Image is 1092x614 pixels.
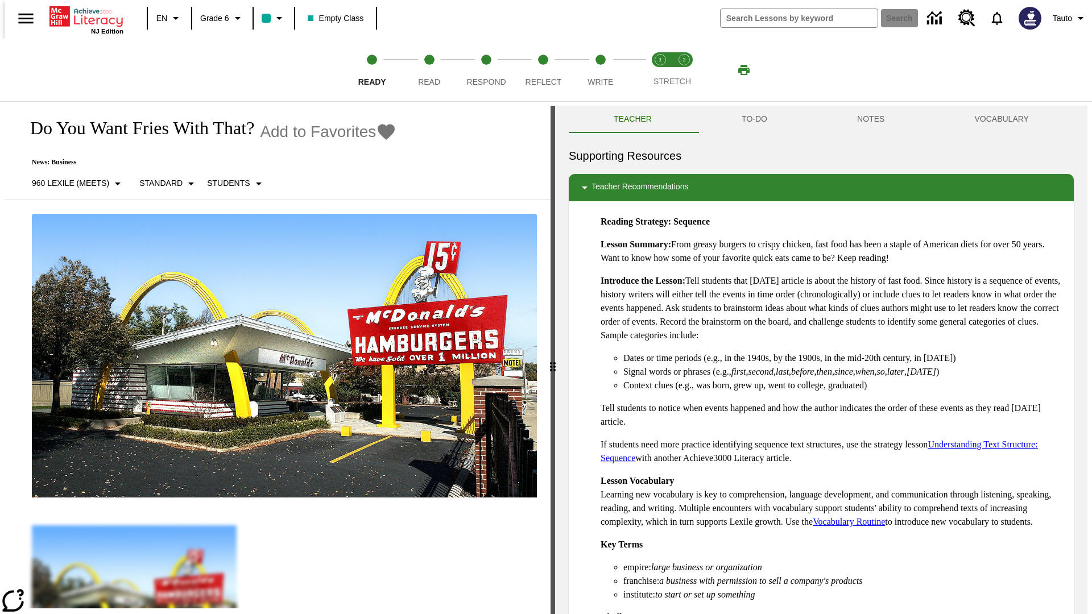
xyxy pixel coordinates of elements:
em: before [791,367,814,376]
p: If students need more practice identifying sequence text structures, use the strategy lesson with... [601,438,1065,465]
em: last [776,367,789,376]
a: Vocabulary Routine [813,517,885,526]
strong: Sequence [673,217,710,226]
img: One of the first McDonald's stores, with the iconic red sign and golden arches. [32,214,537,498]
button: Reflect step 4 of 5 [510,39,576,101]
strong: Key Terms [601,540,643,549]
button: VOCABULARY [929,106,1074,133]
button: TO-DO [697,106,812,133]
button: Write step 5 of 5 [568,39,634,101]
h1: Do You Want Fries With That? [18,118,254,139]
a: Data Center [920,3,952,34]
span: Grade 6 [200,13,229,24]
em: a business with permission to sell a company's products [659,576,863,586]
p: From greasy burgers to crispy chicken, fast food has been a staple of American diets for over 50 ... [601,238,1065,265]
div: activity [555,106,1087,614]
em: since [834,367,853,376]
li: empire: [623,561,1065,574]
span: Reflect [526,77,562,86]
button: Teacher [569,106,697,133]
li: Context clues (e.g., was born, grew up, went to college, graduated) [623,379,1065,392]
text: 1 [659,57,661,63]
span: Respond [466,77,506,86]
button: NOTES [812,106,929,133]
div: Instructional Panel Tabs [569,106,1074,133]
span: Empty Class [308,13,364,24]
span: Read [418,77,440,86]
em: second [748,367,773,376]
p: 960 Lexile (Meets) [32,177,109,189]
button: Stretch Read step 1 of 2 [644,39,677,101]
p: Students [207,177,250,189]
div: reading [5,106,551,608]
button: Stretch Respond step 2 of 2 [668,39,701,101]
button: Read step 2 of 5 [396,39,462,101]
strong: Lesson Vocabulary [601,476,674,486]
li: franchise: [623,574,1065,588]
strong: Introduce the Lesson: [601,276,685,285]
li: institute: [623,588,1065,601]
button: Select Student [202,173,270,194]
p: Learning new vocabulary is key to comprehension, language development, and communication through ... [601,474,1065,529]
button: Profile/Settings [1048,8,1092,28]
text: 2 [682,57,685,63]
p: Tell students to notice when events happened and how the author indicates the order of these even... [601,401,1065,429]
strong: Lesson Summary: [601,239,671,249]
h6: Supporting Resources [569,147,1074,165]
p: Tell students that [DATE] article is about the history of fast food. Since history is a sequence ... [601,274,1065,342]
strong: Reading Strategy: [601,217,671,226]
span: Write [588,77,613,86]
em: to start or set up something [655,590,755,599]
button: Open side menu [9,2,43,35]
span: NJ Edition [91,28,123,35]
a: Notifications [982,3,1012,33]
p: Teacher Recommendations [591,181,688,194]
em: so [877,367,885,376]
em: later [887,367,904,376]
em: first [731,367,746,376]
div: Home [49,4,123,35]
button: Print [726,60,762,80]
button: Respond step 3 of 5 [453,39,519,101]
p: News: Business [18,158,396,167]
button: Select a new avatar [1012,3,1048,33]
em: when [855,367,875,376]
button: Scaffolds, Standard [135,173,202,194]
button: Class color is teal. Change class color [257,8,291,28]
a: Resource Center, Will open in new tab [952,3,982,34]
a: Understanding Text Structure: Sequence [601,439,1038,463]
em: large business or organization [651,562,762,572]
div: Teacher Recommendations [569,174,1074,201]
div: Press Enter or Spacebar and then press right and left arrow keys to move the slider [551,106,555,614]
button: Grade: Grade 6, Select a grade [196,8,249,28]
button: Select Lexile, 960 Lexile (Meets) [27,173,129,194]
li: Dates or time periods (e.g., in the 1940s, by the 1900s, in the mid-20th century, in [DATE]) [623,351,1065,365]
button: Ready step 1 of 5 [339,39,405,101]
span: STRETCH [653,77,691,86]
button: Add to Favorites - Do You Want Fries With That? [260,122,396,142]
span: Ready [358,77,386,86]
em: [DATE] [907,367,936,376]
input: search field [721,9,878,27]
span: Tauto [1053,13,1072,24]
span: EN [156,13,167,24]
span: Add to Favorites [260,123,376,141]
button: Language: EN, Select a language [151,8,188,28]
li: Signal words or phrases (e.g., , , , , , , , , , ) [623,365,1065,379]
em: then [816,367,832,376]
p: Standard [139,177,183,189]
img: Avatar [1019,7,1041,30]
